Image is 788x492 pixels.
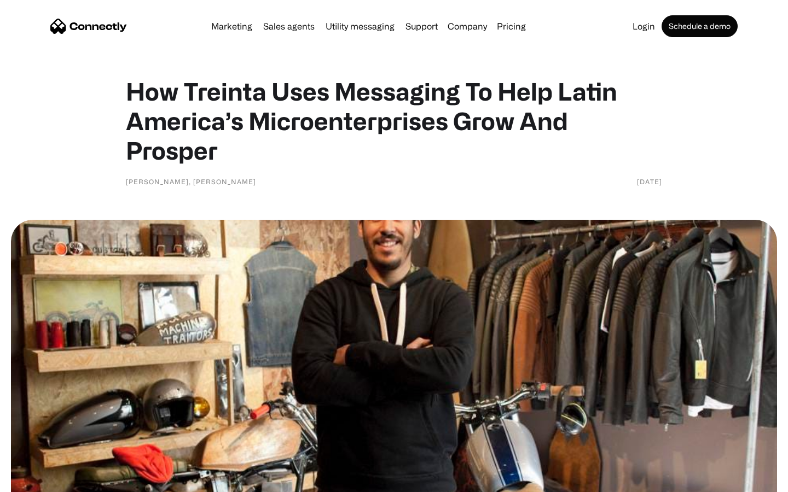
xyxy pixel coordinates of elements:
a: Utility messaging [321,22,399,31]
ul: Language list [22,473,66,488]
div: Company [444,19,490,34]
div: [DATE] [637,176,662,187]
div: Company [448,19,487,34]
aside: Language selected: English [11,473,66,488]
h1: How Treinta Uses Messaging To Help Latin America’s Microenterprises Grow And Prosper [126,77,662,165]
a: Pricing [493,22,530,31]
a: Marketing [207,22,257,31]
a: Support [401,22,442,31]
a: Sales agents [259,22,319,31]
div: [PERSON_NAME], [PERSON_NAME] [126,176,256,187]
a: Login [628,22,659,31]
a: home [50,18,127,34]
a: Schedule a demo [662,15,738,37]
